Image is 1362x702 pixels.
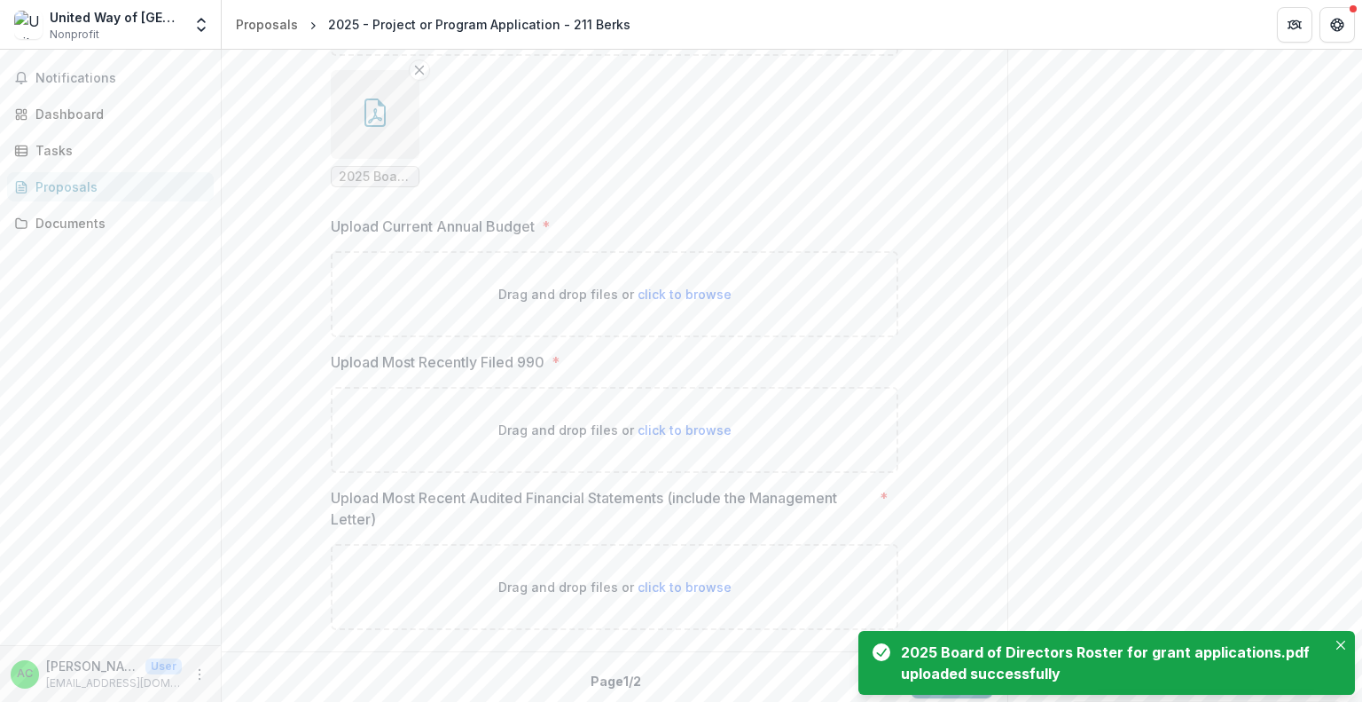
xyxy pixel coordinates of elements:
a: Tasks [7,136,214,165]
button: More [189,664,210,685]
div: Documents [35,214,200,233]
a: Proposals [229,12,305,37]
p: Drag and drop files or [498,578,732,596]
button: Remove File [409,59,430,81]
div: Ashley Chambers [17,668,33,680]
p: Upload Current Annual Budget [331,216,535,237]
p: Upload Most Recent Audited Financial Statements (include the Management Letter) [331,487,873,530]
span: 2025 Board of Directors Roster for grant applications.pdf [339,170,411,185]
div: 2025 Board of Directors Roster for grant applications.pdf uploaded successfully [901,642,1319,684]
p: Drag and drop files or [498,285,732,304]
div: United Way of [GEOGRAPHIC_DATA] [50,8,182,27]
a: Dashboard [7,99,214,129]
p: User [145,659,182,674]
span: Nonprofit [50,27,99,43]
button: Close [1330,635,1351,656]
button: Get Help [1319,7,1355,43]
img: United Way of Berks County [14,11,43,39]
button: Notifications [7,64,214,92]
span: click to browse [638,422,732,438]
span: Notifications [35,71,207,86]
p: Drag and drop files or [498,421,732,439]
span: click to browse [638,580,732,595]
p: [EMAIL_ADDRESS][DOMAIN_NAME] [46,675,182,691]
div: Tasks [35,141,200,160]
div: Proposals [236,15,298,34]
p: Page 1 / 2 [591,672,641,690]
nav: breadcrumb [229,12,638,37]
a: Documents [7,209,214,238]
div: Remove File2025 Board of Directors Roster for grant applications.pdf [331,70,419,187]
p: Upload Most Recently Filed 990 [331,351,544,373]
p: [PERSON_NAME] [46,657,138,675]
div: Proposals [35,177,200,196]
div: 2025 - Project or Program Application - 211 Berks [328,15,630,34]
div: Dashboard [35,105,200,123]
button: Partners [1277,7,1312,43]
a: Proposals [7,172,214,201]
div: Notifications-bottom-right [851,624,1362,702]
button: Open entity switcher [189,7,214,43]
span: click to browse [638,287,732,302]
